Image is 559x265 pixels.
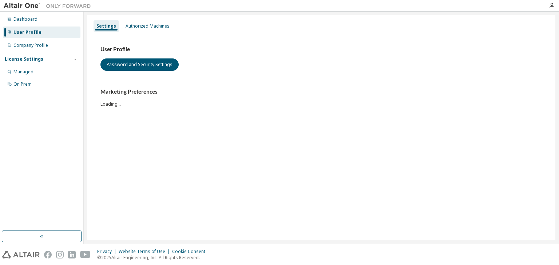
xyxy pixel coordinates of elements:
[4,2,95,9] img: Altair One
[100,88,542,107] div: Loading...
[100,46,542,53] h3: User Profile
[100,58,179,71] button: Password and Security Settings
[172,249,210,254] div: Cookie Consent
[68,251,76,258] img: linkedin.svg
[126,23,170,29] div: Authorized Machines
[119,249,172,254] div: Website Terms of Use
[96,23,116,29] div: Settings
[5,56,43,62] div: License Settings
[44,251,52,258] img: facebook.svg
[56,251,64,258] img: instagram.svg
[13,81,32,87] div: On Prem
[13,69,33,75] div: Managed
[80,251,91,258] img: youtube.svg
[13,42,48,48] div: Company Profile
[2,251,40,258] img: altair_logo.svg
[97,249,119,254] div: Privacy
[13,29,41,35] div: User Profile
[97,254,210,261] p: © 2025 Altair Engineering, Inc. All Rights Reserved.
[100,88,542,95] h3: Marketing Preferences
[13,16,37,22] div: Dashboard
